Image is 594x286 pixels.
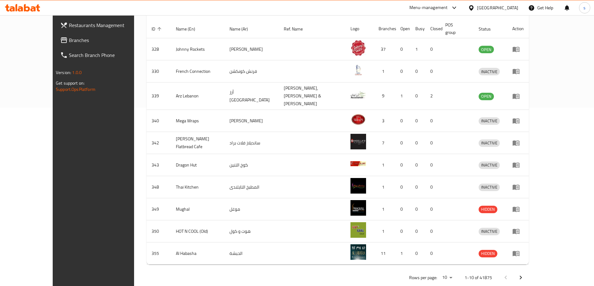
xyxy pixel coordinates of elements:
[374,220,395,242] td: 1
[374,110,395,132] td: 3
[479,68,500,75] div: INACTIVE
[350,222,366,238] img: HOT N COOL (Old)
[512,45,524,53] div: Menu
[479,228,500,235] span: INACTIVE
[374,38,395,60] td: 37
[479,93,494,100] span: OPEN
[479,139,500,147] span: INACTIVE
[225,82,279,110] td: أرز [GEOGRAPHIC_DATA]
[147,38,171,60] td: 328
[479,117,500,124] span: INACTIVE
[225,110,279,132] td: [PERSON_NAME]
[410,176,425,198] td: 0
[395,110,410,132] td: 0
[350,112,366,127] img: Mega Wraps
[350,40,366,56] img: Johnny Rockets
[225,176,279,198] td: المطبخ التايلندى
[147,220,171,242] td: 350
[583,4,586,11] span: s
[171,110,225,132] td: Mega Wraps
[69,36,147,44] span: Branches
[395,220,410,242] td: 0
[147,154,171,176] td: 343
[152,25,163,33] span: ID
[171,176,225,198] td: Thai Kitchen
[512,68,524,75] div: Menu
[56,68,71,77] span: Version:
[55,33,152,48] a: Branches
[350,244,366,260] img: Al Habasha
[507,19,529,38] th: Action
[284,25,311,33] span: Ref. Name
[171,132,225,154] td: [PERSON_NAME] Flatbread Cafe
[374,198,395,220] td: 1
[479,46,494,53] span: OPEN
[395,19,410,38] th: Open
[350,200,366,216] img: Mughal
[479,206,497,213] div: HIDDEN
[374,242,395,265] td: 11
[425,38,440,60] td: 0
[513,270,528,285] button: Next page
[171,154,225,176] td: Dragon Hut
[410,110,425,132] td: 0
[171,220,225,242] td: HOT N COOL (Old)
[479,206,497,213] span: HIDDEN
[69,21,147,29] span: Restaurants Management
[374,154,395,176] td: 1
[56,85,95,93] a: Support.OpsPlatform
[425,220,440,242] td: 0
[229,25,256,33] span: Name (Ar)
[350,178,366,194] img: Thai Kitchen
[395,38,410,60] td: 0
[225,220,279,242] td: هوت و كول
[512,92,524,100] div: Menu
[171,82,225,110] td: Arz Lebanon
[147,198,171,220] td: 349
[512,161,524,169] div: Menu
[55,48,152,63] a: Search Branch Phone
[512,227,524,235] div: Menu
[147,60,171,82] td: 330
[410,82,425,110] td: 0
[479,184,500,191] span: INACTIVE
[512,205,524,213] div: Menu
[410,220,425,242] td: 0
[479,162,500,169] span: INACTIVE
[445,21,466,36] span: POS group
[171,60,225,82] td: French Connection
[350,134,366,149] img: Sandella's Flatbread Cafe
[410,132,425,154] td: 0
[410,198,425,220] td: 0
[395,154,410,176] td: 0
[225,198,279,220] td: موغل
[225,60,279,82] td: فرنش كونكشن
[425,198,440,220] td: 0
[512,250,524,257] div: Menu
[350,156,366,171] img: Dragon Hut
[395,60,410,82] td: 0
[56,79,85,87] span: Get support on:
[395,242,410,265] td: 1
[512,183,524,191] div: Menu
[425,60,440,82] td: 0
[512,139,524,147] div: Menu
[176,25,203,33] span: Name (En)
[147,110,171,132] td: 340
[410,242,425,265] td: 0
[147,82,171,110] td: 339
[409,274,437,282] p: Rows per page:
[410,19,425,38] th: Busy
[395,198,410,220] td: 0
[171,242,225,265] td: Al Habasha
[425,176,440,198] td: 0
[425,132,440,154] td: 0
[374,132,395,154] td: 7
[225,242,279,265] td: الحبشة
[425,19,440,38] th: Closed
[425,110,440,132] td: 0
